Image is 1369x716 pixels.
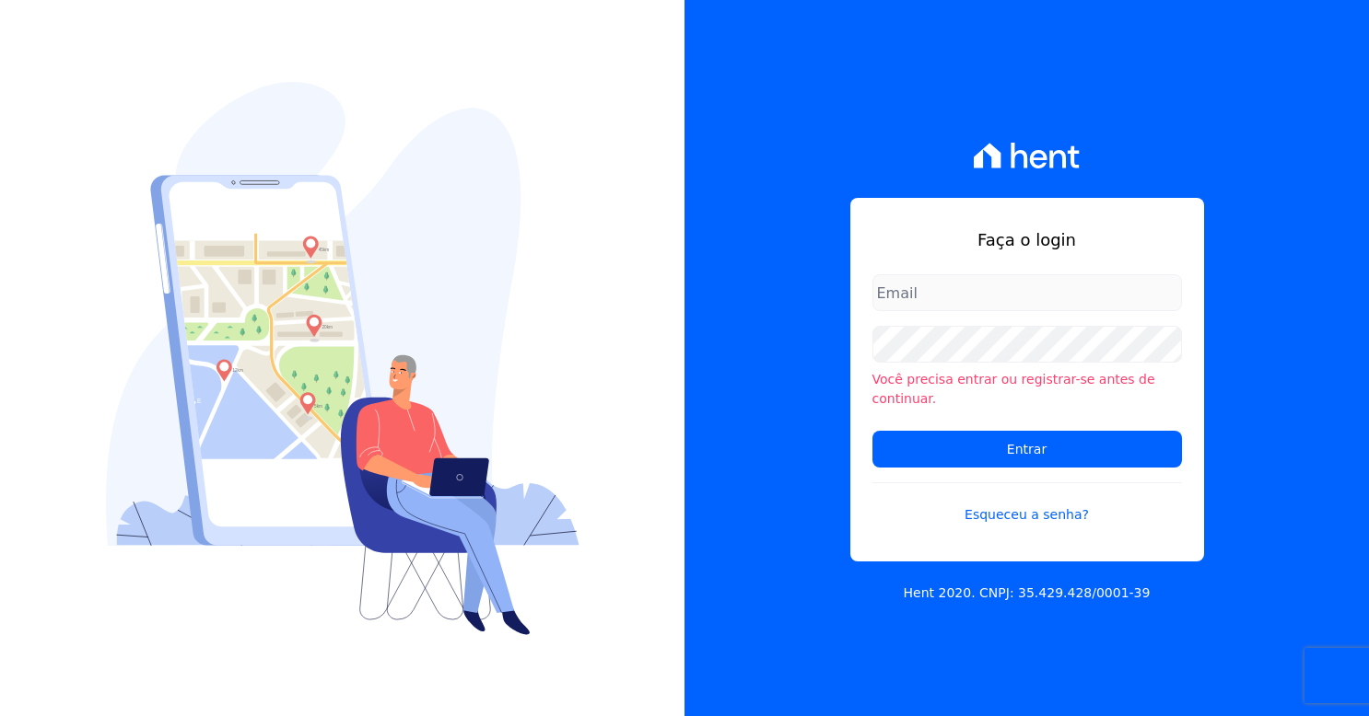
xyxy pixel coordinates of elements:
[872,227,1182,252] h1: Faça o login
[106,82,579,635] img: Login
[872,482,1182,525] a: Esqueceu a senha?
[904,583,1151,603] p: Hent 2020. CNPJ: 35.429.428/0001-39
[872,431,1182,468] input: Entrar
[872,274,1182,311] input: Email
[872,370,1182,409] li: Você precisa entrar ou registrar-se antes de continuar.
